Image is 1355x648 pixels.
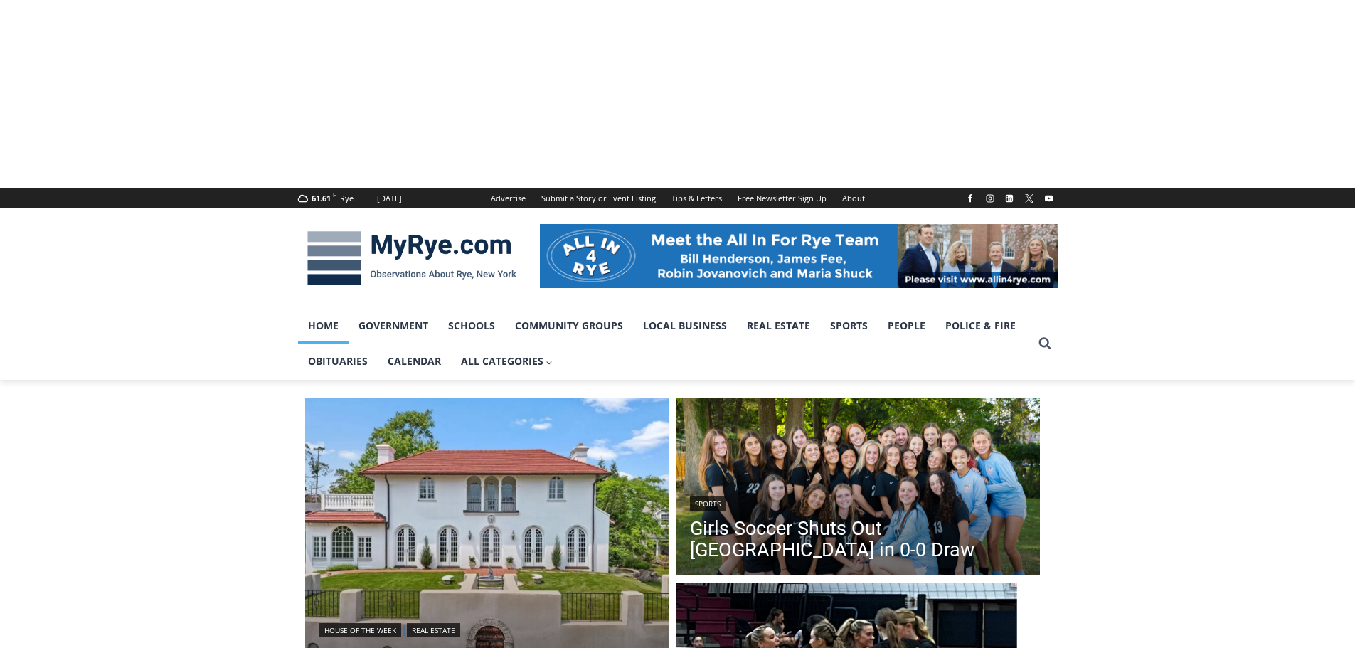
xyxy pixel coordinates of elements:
img: (PHOTO: The Rye Girls Soccer team after their 0-0 draw vs. Eastchester on September 9, 2025. Cont... [676,398,1040,580]
a: YouTube [1041,190,1058,207]
a: Girls Soccer Shuts Out [GEOGRAPHIC_DATA] in 0-0 Draw [690,518,1026,561]
a: People [878,308,935,344]
img: All in for Rye [540,224,1058,288]
nav: Secondary Navigation [483,188,873,208]
div: | [319,620,655,637]
nav: Primary Navigation [298,308,1032,380]
a: House of the Week [319,623,401,637]
div: [DATE] [377,192,402,205]
a: Submit a Story or Event Listing [533,188,664,208]
button: View Search Form [1032,331,1058,356]
span: 61.61 [312,193,331,203]
a: Facebook [962,190,979,207]
a: Read More Girls Soccer Shuts Out Eastchester in 0-0 Draw [676,398,1040,580]
a: Schools [438,308,505,344]
a: Advertise [483,188,533,208]
a: All Categories [451,344,563,379]
a: Linkedin [1001,190,1018,207]
span: F [333,191,336,198]
a: Local Business [633,308,737,344]
a: X [1021,190,1038,207]
span: All Categories [461,354,553,369]
a: Real Estate [737,308,820,344]
a: Home [298,308,349,344]
div: Rye [340,192,354,205]
a: Sports [690,496,726,511]
a: Police & Fire [935,308,1026,344]
a: Free Newsletter Sign Up [730,188,834,208]
a: Sports [820,308,878,344]
a: Instagram [982,190,999,207]
img: MyRye.com [298,221,526,295]
a: Real Estate [407,623,460,637]
a: Government [349,308,438,344]
a: Obituaries [298,344,378,379]
a: Community Groups [505,308,633,344]
a: Calendar [378,344,451,379]
a: Tips & Letters [664,188,730,208]
a: About [834,188,873,208]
